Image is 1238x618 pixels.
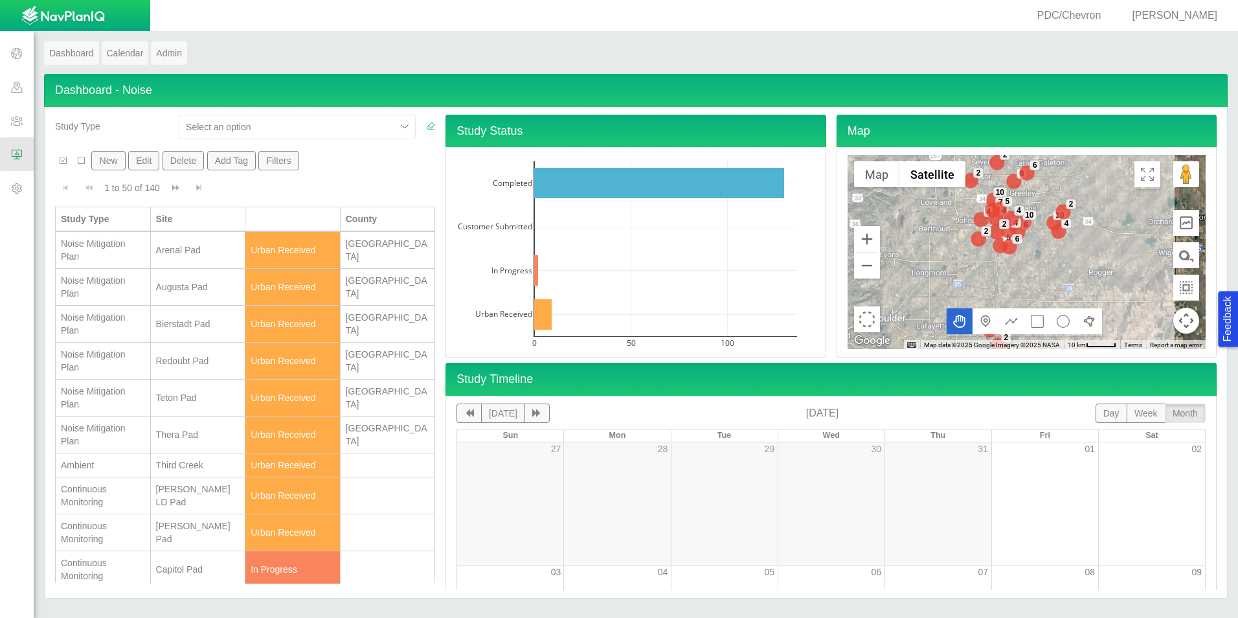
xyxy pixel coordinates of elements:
[1191,567,1202,577] a: 09
[947,308,973,334] button: Move the map
[163,151,205,170] button: Delete
[251,526,335,539] div: Urban Received
[1173,308,1199,334] button: Map camera controls
[245,232,341,269] td: Urban Received
[188,176,209,200] button: Go to last page
[1191,444,1202,454] a: 02
[1173,210,1199,236] button: Elevation
[251,391,335,404] div: Urban Received
[978,444,989,454] a: 31
[258,151,299,170] button: Filters
[717,431,731,440] span: Tue
[854,253,880,279] button: Zoom out
[128,151,160,170] button: Edit
[245,207,341,232] th: Status
[851,332,894,349] a: Open this area in Google Maps (opens a new window)
[1024,308,1050,334] button: Draw a rectangle
[1173,161,1199,187] button: Drag Pegman onto the map to open Street View
[91,151,125,170] button: New
[151,306,246,343] td: Bierstadt Pad
[1165,404,1206,423] button: month
[151,551,246,588] td: Capitol Pad
[993,187,1007,198] div: 10
[837,115,1217,148] h4: Map
[56,417,151,453] td: Noise Mitigation Plan
[973,308,998,334] button: Add a marker
[341,417,436,453] td: Weld County
[1116,8,1222,23] div: [PERSON_NAME]
[245,453,341,477] td: Urban Received
[346,212,430,225] div: County
[56,343,151,380] td: Noise Mitigation Plan
[851,332,894,349] img: Google
[456,404,481,423] button: previous
[930,431,945,440] span: Thu
[251,459,335,472] div: Urban Received
[251,212,335,225] div: Status
[1050,308,1076,334] button: Draw a circle
[151,514,246,551] td: Chatfield Pad
[156,212,240,225] div: Site
[55,121,100,132] span: Study Type
[899,161,965,187] button: Show satellite imagery
[251,244,335,257] div: Urban Received
[346,274,430,300] div: [GEOGRAPHIC_DATA]
[251,280,335,293] div: Urban Received
[822,431,839,440] span: Wed
[551,444,561,454] a: 27
[245,551,341,588] td: In Progress
[245,343,341,380] td: Urban Received
[156,280,240,293] div: Augusta Pad
[151,417,246,453] td: Thera Pad
[341,380,436,417] td: Weld County
[1145,431,1158,440] span: Sat
[56,269,151,306] td: Noise Mitigation Plan
[341,207,436,232] th: County
[978,567,989,577] a: 07
[251,317,335,330] div: Urban Received
[1014,206,1024,216] div: 4
[346,237,430,263] div: [GEOGRAPHIC_DATA]
[1132,10,1217,21] span: [PERSON_NAME]
[806,407,838,418] span: [DATE]
[56,207,151,232] th: Study Type
[151,232,246,269] td: Arenal Pad
[924,341,1060,349] span: Map data ©2025 Google Imagery ©2025 NASA
[999,220,1009,230] div: 2
[156,317,240,330] div: Bierstadt Pad
[61,237,145,263] div: Noise Mitigation Plan
[156,563,240,576] div: Capitol Pad
[207,151,256,170] button: Add Tag
[245,269,341,306] td: Urban Received
[341,343,436,380] td: Weld County
[346,422,430,448] div: [GEOGRAPHIC_DATA]
[245,306,341,343] td: Urban Received
[151,343,246,380] td: Redoubt Pad
[1127,404,1165,423] button: week
[1173,275,1199,301] button: Measure
[346,311,430,337] div: [GEOGRAPHIC_DATA]
[854,161,899,187] button: Show street map
[1066,199,1076,209] div: 2
[44,41,99,65] a: Dashboard
[1064,340,1120,349] button: Map Scale: 10 km per 43 pixels
[61,422,145,448] div: Noise Mitigation Plan
[1096,404,1127,423] button: day
[1218,291,1238,347] button: Feedback
[151,380,246,417] td: Teton Pad
[1124,341,1142,349] a: Terms
[21,6,105,27] img: UrbanGroupSolutionsTheme$USG_Images$logo.png
[251,354,335,367] div: Urban Received
[445,363,1217,396] h4: Study Timeline
[1085,567,1095,577] a: 08
[765,444,775,454] a: 29
[61,274,145,300] div: Noise Mitigation Plan
[658,444,668,454] a: 28
[61,459,145,472] div: Ambient
[341,306,436,343] td: Weld County
[445,115,826,148] h4: Study Status
[61,311,145,337] div: Noise Mitigation Plan
[1002,196,1013,207] div: 5
[1085,444,1095,454] a: 01
[102,41,149,65] a: Calendar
